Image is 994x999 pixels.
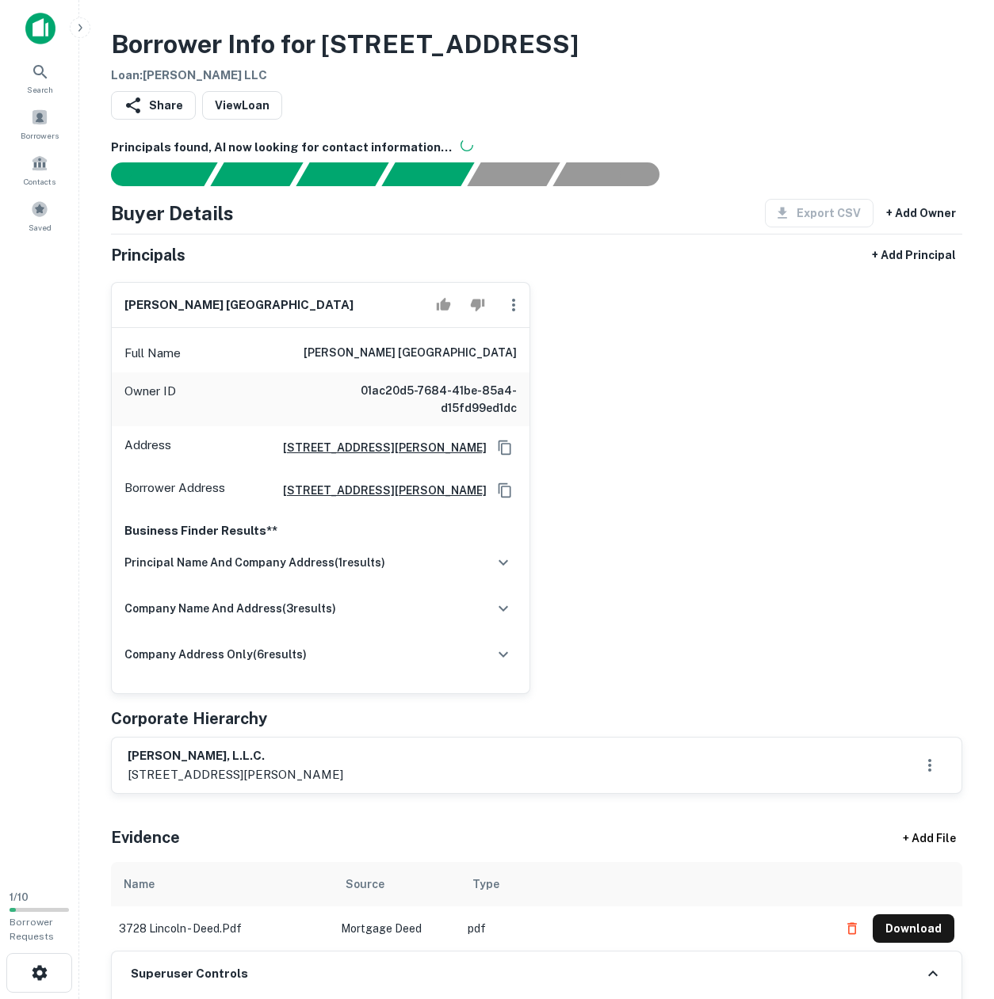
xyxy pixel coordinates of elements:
[304,344,517,363] h6: [PERSON_NAME] [GEOGRAPHIC_DATA]
[111,91,196,120] button: Share
[111,826,180,849] h5: Evidence
[381,162,474,186] div: Principals found, AI now looking for contact information...
[124,436,171,459] p: Address
[838,916,866,941] button: Delete file
[493,436,517,459] button: Copy Address
[27,83,53,96] span: Search
[111,199,234,227] h4: Buyer Details
[24,175,55,188] span: Contacts
[131,965,248,983] h6: Superuser Controls
[111,906,333,951] td: 3728 lincoln - deed.pdf
[464,289,491,321] button: Reject
[25,13,55,44] img: capitalize-icon.png
[472,875,499,894] div: Type
[553,162,679,186] div: AI fulfillment process complete.
[21,129,59,142] span: Borrowers
[874,824,984,852] div: + Add File
[111,862,333,906] th: Name
[124,344,181,363] p: Full Name
[333,906,460,951] td: Mortgage Deed
[873,914,954,943] button: Download
[460,906,830,951] td: pdf
[915,872,994,948] iframe: Chat Widget
[124,600,336,617] h6: company name and address ( 3 results)
[10,917,54,942] span: Borrower Requests
[111,862,962,951] div: scrollable content
[467,162,560,186] div: Principals found, still searching for contact information. This may take time...
[866,241,962,269] button: + Add Principal
[124,875,155,894] div: Name
[124,296,354,315] h6: [PERSON_NAME] [GEOGRAPHIC_DATA]
[124,554,385,571] h6: principal name and company address ( 1 results)
[124,382,176,417] p: Owner ID
[327,382,517,417] h6: 01ac20d5-7684-41be-85a4-d15fd99ed1dc
[124,521,517,540] p: Business Finder Results**
[5,56,75,99] a: Search
[5,194,75,237] a: Saved
[111,243,185,267] h5: Principals
[111,139,962,157] h6: Principals found, AI now looking for contact information...
[111,67,579,85] h6: Loan : [PERSON_NAME] LLC
[5,148,75,191] a: Contacts
[111,707,267,730] h5: Corporate Hierarchy
[880,199,962,227] button: + Add Owner
[210,162,303,186] div: Your request is received and processing...
[346,875,384,894] div: Source
[5,102,75,145] a: Borrowers
[270,482,487,499] a: [STREET_ADDRESS][PERSON_NAME]
[460,862,830,906] th: Type
[10,891,29,903] span: 1 / 10
[430,289,457,321] button: Accept
[270,439,487,456] a: [STREET_ADDRESS][PERSON_NAME]
[29,221,52,234] span: Saved
[124,479,225,502] p: Borrower Address
[333,862,460,906] th: Source
[493,479,517,502] button: Copy Address
[128,765,343,784] p: [STREET_ADDRESS][PERSON_NAME]
[128,747,343,765] h6: [PERSON_NAME], l.l.c.
[111,25,579,63] h3: Borrower Info for [STREET_ADDRESS]
[92,162,211,186] div: Sending borrower request to AI...
[202,91,282,120] a: ViewLoan
[124,646,307,663] h6: company address only ( 6 results)
[296,162,388,186] div: Documents found, AI parsing details...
